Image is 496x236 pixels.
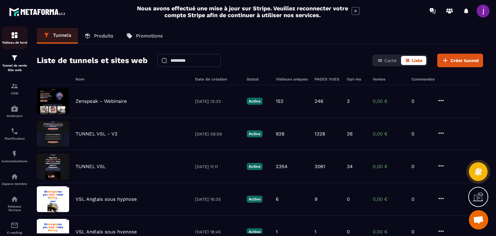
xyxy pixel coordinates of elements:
p: 0 [411,229,431,235]
button: Créer tunnel [437,54,483,67]
p: 0 [411,98,431,104]
img: image [37,186,69,212]
h6: PAGES VUES [315,77,340,81]
p: Zenspeak - Webinaire [76,98,127,104]
p: 152 [276,98,284,104]
p: 0,00 € [373,229,405,235]
p: [DATE] 18:45 [195,230,240,234]
p: VSL Anglais sous hypnose [76,229,137,235]
h6: Nom [76,77,189,81]
p: Active [247,130,263,137]
img: image [37,154,69,179]
p: Planificateur [2,137,27,140]
h2: Nous avons effectué une mise à jour sur Stripe. Veuillez reconnecter votre compte Stripe afin de ... [137,5,348,18]
img: formation [11,54,18,62]
span: Liste [412,58,422,63]
div: Ouvrir le chat [469,210,488,230]
a: formationformationTableau de bord [2,27,27,49]
p: TUNNEL VSL [76,164,106,169]
a: Promotions [120,28,169,44]
p: [DATE] 09:59 [195,132,240,136]
p: 34 [347,164,353,169]
button: Liste [401,56,426,65]
p: Active [247,163,263,170]
p: [DATE] 16:35 [195,197,240,202]
p: [DATE] 13:33 [195,99,240,104]
p: VSL Anglais sous hypnose [76,196,137,202]
p: 1 [315,229,316,235]
p: 26 [347,131,353,137]
p: 0,00 € [373,131,405,137]
p: Automatisations [2,159,27,163]
p: 9 [315,196,317,202]
a: formationformationCRM [2,77,27,100]
img: automations [11,105,18,113]
p: TUNNEL VSL - V2 [76,131,118,137]
p: CRM [2,91,27,95]
p: Tunnel de vente Site web [2,63,27,72]
p: 246 [315,98,323,104]
p: Tunnels [53,32,71,38]
img: formation [11,31,18,39]
p: Active [247,98,263,105]
p: 3 [347,98,350,104]
img: scheduler [11,127,18,135]
h2: Liste de tunnels et sites web [37,54,148,67]
a: schedulerschedulerPlanificateur [2,123,27,145]
p: Promotions [136,33,163,39]
p: 1328 [315,131,325,137]
img: automations [11,150,18,158]
h6: Commandes [411,77,435,81]
p: 0 [411,164,431,169]
img: email [11,221,18,229]
img: automations [11,173,18,180]
p: E-mailing [2,231,27,234]
h6: Date de création [195,77,240,81]
a: formationformationTunnel de vente Site web [2,49,27,77]
h6: Visiteurs uniques [276,77,308,81]
p: Tableau de bord [2,41,27,44]
p: 0 [347,196,350,202]
p: Active [247,228,263,235]
p: 1 [276,229,278,235]
p: 0 [347,229,350,235]
img: image [37,121,69,147]
a: automationsautomationsAutomatisations [2,145,27,168]
p: Webinaire [2,114,27,118]
p: 0,00 € [373,164,405,169]
p: 6 [276,196,279,202]
img: logo [9,6,67,18]
p: 0 [411,131,431,137]
p: 2354 [276,164,287,169]
p: [DATE] 11:11 [195,164,240,169]
p: 926 [276,131,284,137]
p: Réseaux Sociaux [2,205,27,212]
a: social-networksocial-networkRéseaux Sociaux [2,190,27,217]
img: formation [11,82,18,90]
h6: Opt-ins [347,77,366,81]
img: image [37,88,69,114]
p: 3061 [315,164,325,169]
a: automationsautomationsEspace membre [2,168,27,190]
p: Produits [94,33,113,39]
p: 0,00 € [373,196,405,202]
p: 0,00 € [373,98,405,104]
p: Espace membre [2,182,27,186]
span: Carte [384,58,397,63]
a: Produits [78,28,120,44]
p: Active [247,196,263,203]
span: Créer tunnel [450,57,479,64]
p: 0 [411,196,431,202]
h6: Ventes [373,77,405,81]
button: Carte [374,56,400,65]
h6: Statut [247,77,269,81]
a: Tunnels [37,28,78,44]
a: automationsautomationsWebinaire [2,100,27,123]
img: social-network [11,195,18,203]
